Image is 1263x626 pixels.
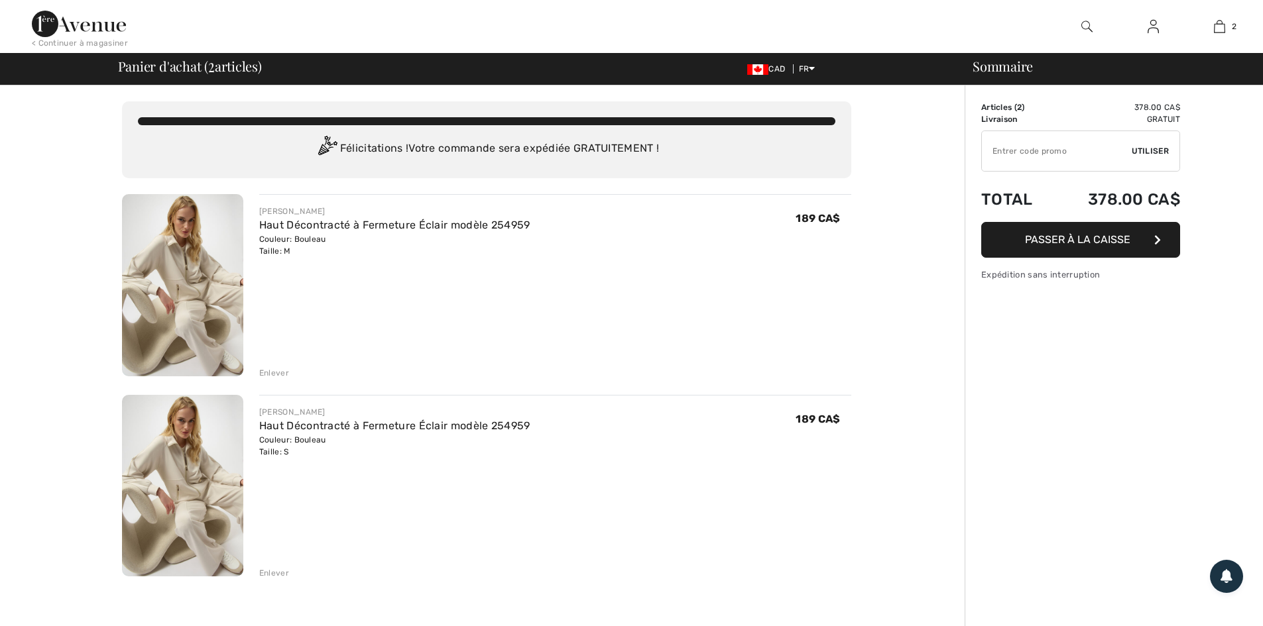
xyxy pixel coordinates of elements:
div: Couleur: Bouleau Taille: M [259,233,530,257]
img: Mon panier [1214,19,1225,34]
td: Articles ( ) [981,101,1052,113]
span: 189 CA$ [796,212,840,225]
a: Haut Décontracté à Fermeture Éclair modèle 254959 [259,219,530,231]
img: Mes infos [1148,19,1159,34]
a: 2 [1187,19,1252,34]
span: 2 [208,56,215,74]
img: Congratulation2.svg [314,136,340,162]
span: 2 [1017,103,1022,112]
span: Utiliser [1132,145,1169,157]
span: CAD [747,64,790,74]
a: Se connecter [1137,19,1170,35]
button: Passer à la caisse [981,222,1180,258]
td: 378.00 CA$ [1052,101,1180,113]
div: Enlever [259,567,289,579]
div: Expédition sans interruption [981,268,1180,281]
a: Haut Décontracté à Fermeture Éclair modèle 254959 [259,419,530,432]
div: < Continuer à magasiner [32,37,128,49]
div: Félicitations ! Votre commande sera expédiée GRATUITEMENT ! [138,136,835,162]
img: Canadian Dollar [747,64,768,75]
div: [PERSON_NAME] [259,205,530,217]
span: 189 CA$ [796,413,840,425]
div: Enlever [259,367,289,379]
span: FR [799,64,815,74]
span: 2 [1232,21,1236,32]
td: 378.00 CA$ [1052,177,1180,222]
div: Sommaire [957,60,1255,73]
td: Gratuit [1052,113,1180,125]
div: [PERSON_NAME] [259,406,530,418]
img: recherche [1081,19,1093,34]
span: Passer à la caisse [1025,233,1130,246]
div: Couleur: Bouleau Taille: S [259,434,530,458]
span: Panier d'achat ( articles) [118,60,262,73]
input: Code promo [982,131,1132,171]
img: Haut Décontracté à Fermeture Éclair modèle 254959 [122,194,243,376]
td: Livraison [981,113,1052,125]
img: Haut Décontracté à Fermeture Éclair modèle 254959 [122,395,243,577]
td: Total [981,177,1052,222]
img: 1ère Avenue [32,11,126,37]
